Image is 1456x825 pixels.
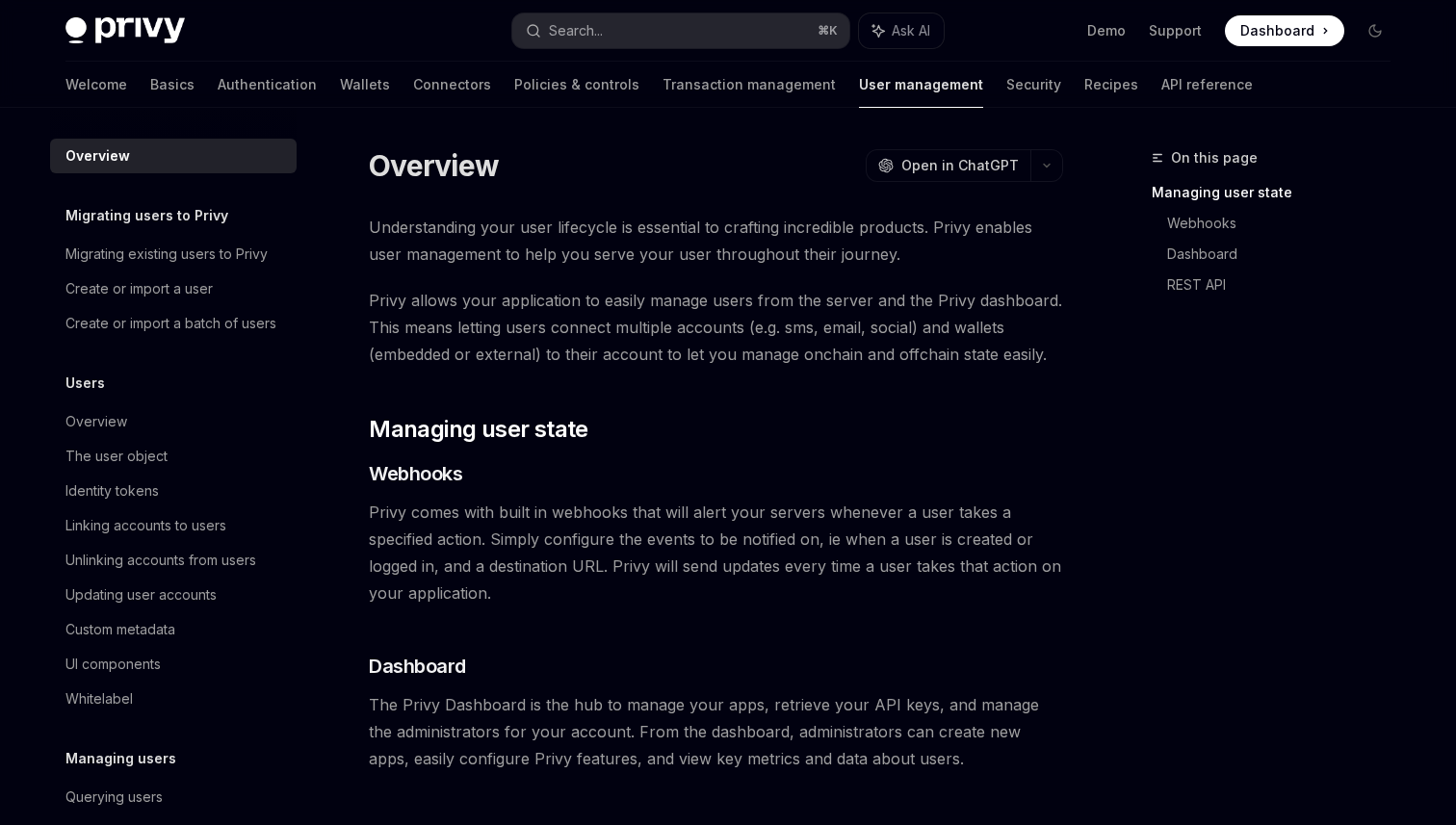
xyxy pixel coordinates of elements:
a: Identity tokens [50,474,297,508]
div: UI components [65,653,161,676]
div: Create or import a user [65,277,213,300]
span: Ask AI [892,21,930,40]
div: Search... [549,19,603,42]
a: Whitelabel [50,682,297,716]
span: Dashboard [369,653,466,680]
a: Transaction management [663,62,836,108]
span: Understanding your user lifecycle is essential to crafting incredible products. Privy enables use... [369,214,1063,268]
span: The Privy Dashboard is the hub to manage your apps, retrieve your API keys, and manage the admini... [369,691,1063,772]
button: Toggle dark mode [1360,15,1391,46]
a: Policies & controls [514,62,639,108]
div: Unlinking accounts from users [65,549,256,572]
a: Migrating existing users to Privy [50,237,297,271]
div: Migrating existing users to Privy [65,243,268,266]
div: Overview [65,144,130,168]
a: Support [1149,21,1202,40]
h5: Users [65,372,105,395]
a: REST API [1167,270,1406,300]
a: Managing user state [1152,177,1406,208]
div: Querying users [65,786,163,809]
a: Querying users [50,780,297,814]
span: On this page [1171,146,1258,169]
span: Webhooks [369,460,462,487]
div: Linking accounts to users [65,514,226,537]
a: Demo [1087,21,1126,40]
a: Dashboard [1225,15,1344,46]
a: Wallets [340,62,390,108]
a: Recipes [1084,62,1138,108]
a: Overview [50,139,297,173]
button: Open in ChatGPT [866,149,1030,182]
a: Create or import a user [50,271,297,306]
span: Managing user state [369,414,588,445]
a: Unlinking accounts from users [50,543,297,578]
button: Search...⌘K [512,13,849,48]
div: Identity tokens [65,479,159,503]
h1: Overview [369,148,499,183]
a: Welcome [65,62,127,108]
span: ⌘ K [818,23,838,39]
span: Privy comes with built in webhooks that will alert your servers whenever a user takes a specified... [369,499,1063,606]
a: UI components [50,647,297,682]
div: Create or import a batch of users [65,312,276,335]
span: Open in ChatGPT [901,156,1019,175]
div: Overview [65,410,127,433]
img: dark logo [65,17,185,44]
a: Overview [50,404,297,439]
a: The user object [50,439,297,474]
span: Dashboard [1240,21,1314,40]
h5: Managing users [65,747,176,770]
a: User management [859,62,983,108]
a: Connectors [413,62,491,108]
a: Webhooks [1167,208,1406,239]
div: Updating user accounts [65,583,217,606]
a: Custom metadata [50,612,297,647]
a: Authentication [218,62,317,108]
div: Custom metadata [65,618,175,641]
a: Updating user accounts [50,578,297,612]
span: Privy allows your application to easily manage users from the server and the Privy dashboard. Thi... [369,287,1063,368]
div: Whitelabel [65,687,133,710]
a: Create or import a batch of users [50,306,297,341]
button: Ask AI [859,13,944,48]
div: The user object [65,445,168,468]
a: Dashboard [1167,239,1406,270]
a: API reference [1161,62,1253,108]
a: Linking accounts to users [50,508,297,543]
h5: Migrating users to Privy [65,204,228,227]
a: Security [1006,62,1061,108]
a: Basics [150,62,195,108]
